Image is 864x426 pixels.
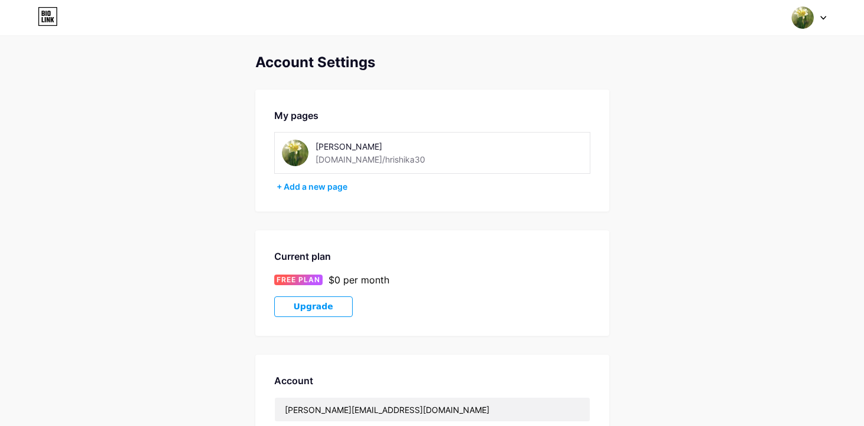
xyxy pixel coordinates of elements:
[255,54,609,71] div: Account Settings
[282,140,308,166] img: hrishika30
[274,374,590,388] div: Account
[791,6,814,29] img: hrishika30
[274,249,590,263] div: Current plan
[274,296,353,317] button: Upgrade
[294,302,333,312] span: Upgrade
[328,273,389,287] div: $0 per month
[277,181,590,193] div: + Add a new page
[316,140,482,153] div: [PERSON_NAME]
[275,398,590,421] input: Email
[277,275,320,285] span: FREE PLAN
[316,153,425,166] div: [DOMAIN_NAME]/hrishika30
[274,108,590,123] div: My pages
